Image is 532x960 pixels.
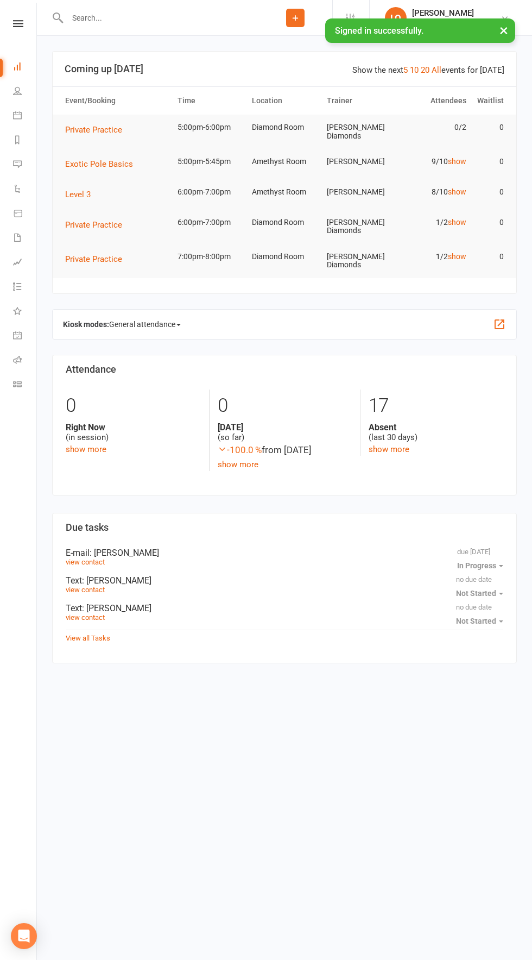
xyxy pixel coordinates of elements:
[66,422,201,443] div: (in session)
[65,158,141,171] button: Exotic Pole Basics
[218,443,352,457] div: from [DATE]
[412,18,474,28] div: Diamond Dance
[322,244,397,278] td: [PERSON_NAME] Diamonds
[322,87,397,115] th: Trainer
[13,129,37,153] a: Reports
[369,422,503,432] strong: Absent
[396,87,471,115] th: Attendees
[63,320,109,329] strong: Kiosk modes:
[66,364,503,375] h3: Attendance
[65,64,504,74] h3: Coming up [DATE]
[173,115,248,140] td: 5:00pm-6:00pm
[396,115,471,140] td: 0/2
[410,65,419,75] a: 10
[471,115,509,140] td: 0
[448,218,466,227] a: show
[471,210,509,235] td: 0
[13,349,37,373] a: Roll call kiosk mode
[65,125,122,135] span: Private Practice
[66,548,503,558] div: E-mail
[66,613,105,622] a: view contact
[335,26,423,36] span: Signed in successfully.
[421,65,429,75] a: 20
[403,65,408,75] a: 5
[448,252,466,261] a: show
[322,149,397,174] td: [PERSON_NAME]
[369,444,409,454] a: show more
[65,188,98,201] button: Level 3
[448,157,466,166] a: show
[448,187,466,196] a: show
[173,149,248,174] td: 5:00pm-5:45pm
[65,254,122,264] span: Private Practice
[218,390,352,422] div: 0
[471,244,509,269] td: 0
[13,300,37,324] a: What's New
[66,390,201,422] div: 0
[82,575,151,586] span: : [PERSON_NAME]
[173,210,248,235] td: 6:00pm-7:00pm
[322,179,397,205] td: [PERSON_NAME]
[247,210,322,235] td: Diamond Room
[65,123,130,136] button: Private Practice
[109,316,181,333] span: General attendance
[60,87,173,115] th: Event/Booking
[396,210,471,235] td: 1/2
[173,87,248,115] th: Time
[471,87,509,115] th: Waitlist
[65,220,122,230] span: Private Practice
[471,149,509,174] td: 0
[13,80,37,104] a: People
[218,422,352,443] div: (so far)
[65,190,91,199] span: Level 3
[396,149,471,174] td: 9/10
[13,202,37,227] a: Product Sales
[66,586,105,594] a: view contact
[13,324,37,349] a: General attendance kiosk mode
[396,244,471,269] td: 1/2
[218,460,258,469] a: show more
[82,603,151,613] span: : [PERSON_NAME]
[13,104,37,129] a: Calendar
[247,179,322,205] td: Amethyst Room
[396,179,471,205] td: 8/10
[471,179,509,205] td: 0
[66,558,105,566] a: view contact
[65,159,133,169] span: Exotic Pole Basics
[13,251,37,275] a: Assessments
[66,522,503,533] h3: Due tasks
[218,444,262,455] span: -100.0 %
[352,64,504,77] div: Show the next events for [DATE]
[369,390,503,422] div: 17
[65,218,130,231] button: Private Practice
[173,244,248,269] td: 7:00pm-8:00pm
[369,422,503,443] div: (last 30 days)
[322,115,397,149] td: [PERSON_NAME] Diamonds
[385,7,407,29] div: LO
[247,115,322,140] td: Diamond Room
[247,149,322,174] td: Amethyst Room
[66,444,106,454] a: show more
[247,87,322,115] th: Location
[90,548,159,558] span: : [PERSON_NAME]
[11,923,37,949] div: Open Intercom Messenger
[65,253,130,266] button: Private Practice
[66,603,503,613] div: Text
[64,10,258,26] input: Search...
[66,634,110,642] a: View all Tasks
[66,422,201,432] strong: Right Now
[247,244,322,269] td: Diamond Room
[432,65,441,75] a: All
[322,210,397,244] td: [PERSON_NAME] Diamonds
[218,422,352,432] strong: [DATE]
[494,18,514,42] button: ×
[66,575,503,586] div: Text
[412,8,474,18] div: [PERSON_NAME]
[173,179,248,205] td: 6:00pm-7:00pm
[13,55,37,80] a: Dashboard
[13,373,37,398] a: Class kiosk mode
